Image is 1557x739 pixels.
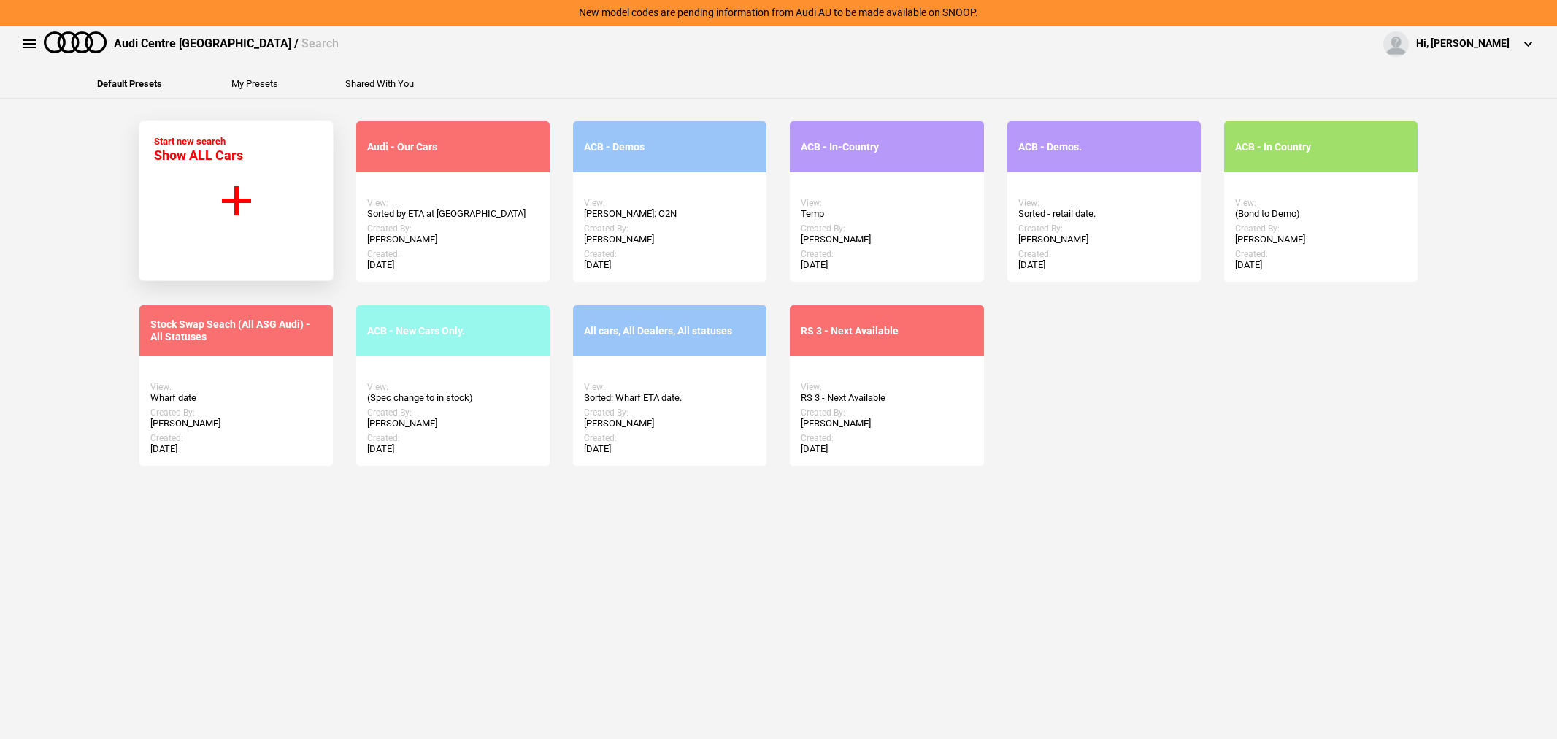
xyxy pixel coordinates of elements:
div: View: [1235,198,1407,208]
div: ACB - In Country [1235,141,1407,153]
div: Created By: [367,407,539,418]
span: Show ALL Cars [154,148,243,163]
button: My Presets [231,79,278,88]
div: [DATE] [150,443,322,455]
div: View: [150,382,322,392]
div: Created By: [1235,223,1407,234]
div: All cars, All Dealers, All statuses [584,325,756,337]
div: Wharf date [150,392,322,404]
div: [DATE] [1018,259,1190,271]
div: Audi Centre [GEOGRAPHIC_DATA] / [114,36,339,52]
div: [PERSON_NAME] [584,418,756,429]
div: Created: [801,249,972,259]
div: Created By: [584,407,756,418]
div: [DATE] [367,443,539,455]
div: Created: [367,249,539,259]
div: Audi - Our Cars [367,141,539,153]
div: Created: [801,433,972,443]
div: Created By: [801,223,972,234]
div: [PERSON_NAME] [801,234,972,245]
div: [PERSON_NAME] [801,418,972,429]
div: Created By: [801,407,972,418]
div: ACB - In-Country [801,141,972,153]
div: Stock Swap Seach (All ASG Audi) - All Statuses [150,318,322,343]
div: [PERSON_NAME] [367,418,539,429]
div: Created: [367,433,539,443]
div: Start new search [154,136,243,163]
div: [DATE] [367,259,539,271]
button: Shared With You [345,79,414,88]
div: ACB - Demos [584,141,756,153]
div: [PERSON_NAME] [584,234,756,245]
div: View: [367,382,539,392]
div: [DATE] [801,259,972,271]
span: Search [301,37,339,50]
div: [PERSON_NAME]: O2N [584,208,756,220]
div: ACB - New Cars Only. [367,325,539,337]
img: audi.png [44,31,107,53]
div: Created: [150,433,322,443]
div: View: [801,382,972,392]
button: Default Presets [97,79,162,88]
div: View: [801,198,972,208]
button: Start new search Show ALL Cars [139,120,334,281]
div: [PERSON_NAME] [150,418,322,429]
div: Temp [801,208,972,220]
div: Created: [584,433,756,443]
div: Sorted: Wharf ETA date. [584,392,756,404]
div: View: [367,198,539,208]
div: [DATE] [801,443,972,455]
div: View: [584,382,756,392]
div: Created: [1018,249,1190,259]
div: [DATE] [584,443,756,455]
div: RS 3 - Next Available [801,392,972,404]
div: [PERSON_NAME] [1235,234,1407,245]
div: View: [584,198,756,208]
div: Created By: [150,407,322,418]
div: RS 3 - Next Available [801,325,972,337]
div: ACB - Demos. [1018,141,1190,153]
div: (Bond to Demo) [1235,208,1407,220]
div: Created By: [1018,223,1190,234]
div: Created By: [584,223,756,234]
div: [DATE] [1235,259,1407,271]
div: [DATE] [584,259,756,271]
div: (Spec change to in stock) [367,392,539,404]
div: View: [1018,198,1190,208]
div: Sorted - retail date. [1018,208,1190,220]
div: [PERSON_NAME] [367,234,539,245]
div: Sorted by ETA at [GEOGRAPHIC_DATA] [367,208,539,220]
div: Hi, [PERSON_NAME] [1416,37,1510,51]
div: [PERSON_NAME] [1018,234,1190,245]
div: Created: [584,249,756,259]
div: Created: [1235,249,1407,259]
div: Created By: [367,223,539,234]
